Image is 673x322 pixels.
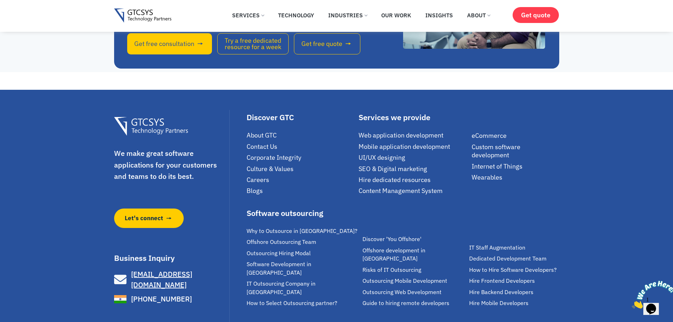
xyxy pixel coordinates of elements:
[362,266,421,274] span: Risks of IT Outsourcing
[114,209,184,228] a: Let's connect
[227,7,269,23] a: Services
[247,176,355,184] a: Careers
[114,8,172,23] img: Gtcsys logo
[469,277,535,285] span: Hire Frontend Developers
[362,235,466,243] a: Discover 'You Offshore'
[362,288,442,296] span: Outsourcing Web Development
[247,187,355,195] a: Blogs
[247,165,355,173] a: Culture & Values
[469,244,525,252] span: IT Staff Augmentation
[247,299,359,307] a: How to Select Outsourcing partner?
[247,142,277,151] span: Contact Us
[469,299,529,307] span: Hire Mobile Developers
[114,117,188,136] img: Gtcsys Footer Logo
[469,266,557,274] span: How to Hire Software Developers?
[247,260,359,277] a: Software Development in [GEOGRAPHIC_DATA]
[469,254,563,263] a: Dedicated Development Team
[359,165,468,173] a: SEO & Digital marketing
[114,269,228,290] a: [EMAIL_ADDRESS][DOMAIN_NAME]
[359,176,431,184] span: Hire dedicated resources
[376,7,417,23] a: Our Work
[472,162,559,170] a: Internet of Things
[134,41,194,47] span: Get free consultation
[359,131,468,139] a: Web application development
[247,249,311,257] span: Outsourcing Hiring Modal
[247,153,355,162] a: Corporate Integrity
[247,249,359,257] a: Outsourcing Hiring Modal
[362,266,466,274] a: Risks of IT Outsourcing
[362,299,449,307] span: Guide to hiring remote developers
[301,41,342,47] span: Get free quote
[247,176,269,184] span: Careers
[362,246,466,263] a: Offshore development in [GEOGRAPHIC_DATA]
[247,113,355,121] div: Discover GTC
[472,162,523,170] span: Internet of Things
[462,7,495,23] a: About
[247,227,359,235] a: Why to Outsource in [GEOGRAPHIC_DATA]?
[513,7,559,23] a: Get quote
[125,214,163,223] span: Let's connect
[359,187,468,195] a: Content Management System
[469,266,563,274] a: How to Hire Software Developers?
[247,131,277,139] span: About GTC
[359,187,443,195] span: Content Management System
[3,3,47,31] img: Chat attention grabber
[217,33,289,54] a: Try a free dedicatedresource for a week
[247,280,359,296] a: IT Outsourcing Company in [GEOGRAPHIC_DATA]
[521,11,550,19] span: Get quote
[362,288,466,296] a: Outsourcing Web Development
[323,7,372,23] a: Industries
[629,278,673,311] iframe: chat widget
[472,173,559,181] a: Wearables
[362,235,421,243] span: Discover 'You Offshore'
[469,277,563,285] a: Hire Frontend Developers
[469,254,547,263] span: Dedicated Development Team
[247,187,263,195] span: Blogs
[420,7,458,23] a: Insights
[114,148,228,182] p: We make great software applications for your customers and teams to do its best.
[469,288,563,296] a: Hire Backend Developers
[247,153,301,162] span: Corporate Integrity
[359,113,468,121] div: Services we provide
[3,3,6,9] span: 1
[359,153,405,162] span: UI/UX designing
[114,293,228,305] a: [PHONE_NUMBER]
[129,294,192,304] span: [PHONE_NUMBER]
[359,165,427,173] span: SEO & Digital marketing
[247,165,294,173] span: Culture & Values
[127,33,212,54] a: Get free consultation
[359,142,450,151] span: Mobile application development
[247,142,355,151] a: Contact Us
[247,238,316,246] span: Offshore Outsourcing Team
[247,131,355,139] a: About GTC
[114,254,228,262] h3: Business Inquiry
[469,244,563,252] a: IT Staff Augmentation
[247,227,358,235] span: Why to Outsource in [GEOGRAPHIC_DATA]?
[273,7,319,23] a: Technology
[247,238,359,246] a: Offshore Outsourcing Team
[359,176,468,184] a: Hire dedicated resources
[362,299,466,307] a: Guide to hiring remote developers
[472,143,559,159] a: Custom software development
[359,153,468,162] a: UI/UX designing
[469,299,563,307] a: Hire Mobile Developers
[472,131,559,140] a: eCommerce
[359,142,468,151] a: Mobile application development
[362,277,466,285] a: Outsourcing Mobile Development
[131,269,192,289] span: [EMAIL_ADDRESS][DOMAIN_NAME]
[469,288,533,296] span: Hire Backend Developers
[247,299,337,307] span: How to Select Outsourcing partner?
[225,37,281,50] span: Try a free dedicated resource for a week
[472,131,507,140] span: eCommerce
[472,173,502,181] span: Wearables
[362,277,447,285] span: Outsourcing Mobile Development
[359,131,443,139] span: Web application development
[247,209,359,217] div: Software outsourcing
[294,33,360,54] a: Get free quote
